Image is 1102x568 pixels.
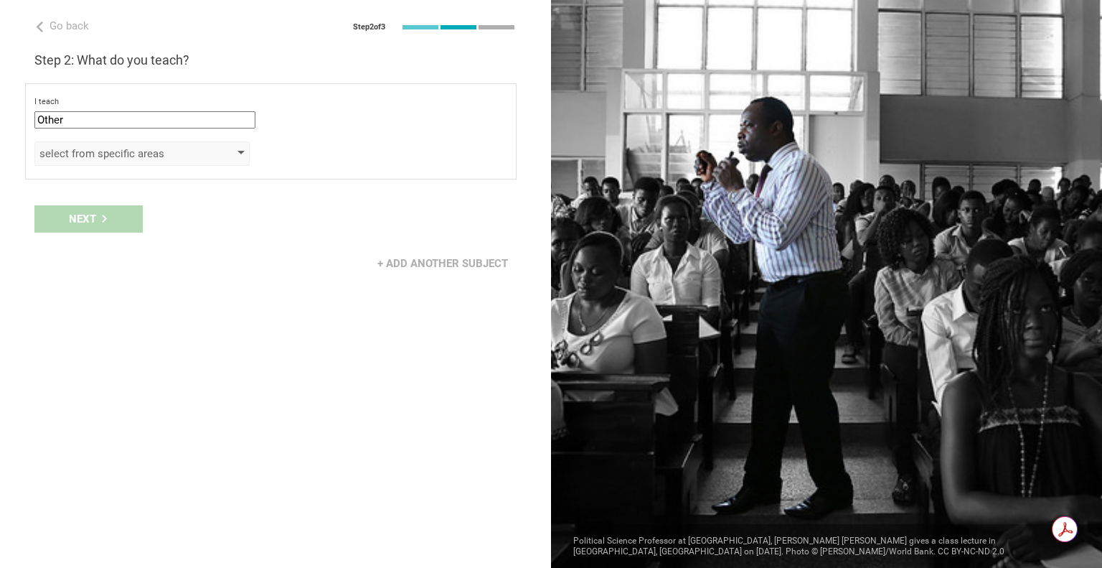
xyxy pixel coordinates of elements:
div: Step 2 of 3 [353,22,385,32]
input: subject or discipline [34,111,255,129]
div: select from specific areas [39,146,204,161]
div: I teach [34,97,507,107]
div: + Add another subject [369,250,517,277]
h3: Step 2: What do you teach? [34,52,517,69]
div: Political Science Professor at [GEOGRAPHIC_DATA], [PERSON_NAME] [PERSON_NAME] gives a class lectu... [551,524,1102,568]
span: Go back [50,19,89,32]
